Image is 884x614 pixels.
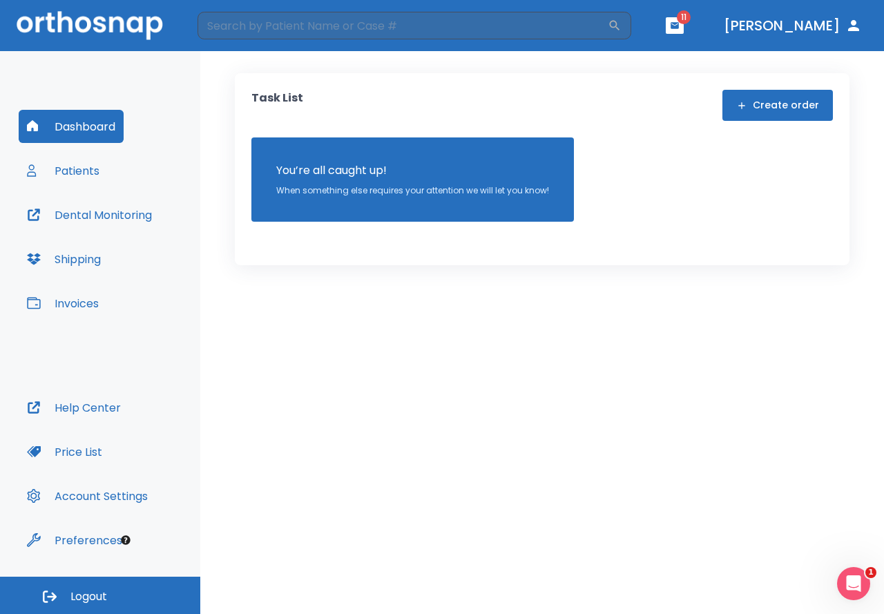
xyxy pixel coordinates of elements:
[19,479,156,512] button: Account Settings
[251,90,303,121] p: Task List
[837,567,870,600] iframe: Intercom live chat
[198,12,608,39] input: Search by Patient Name or Case #
[17,11,163,39] img: Orthosnap
[19,287,107,320] button: Invoices
[119,534,132,546] div: Tooltip anchor
[276,184,549,197] p: When something else requires your attention we will let you know!
[718,13,867,38] button: [PERSON_NAME]
[19,435,110,468] button: Price List
[19,242,109,276] button: Shipping
[677,10,691,24] span: 11
[19,524,131,557] button: Preferences
[19,110,124,143] button: Dashboard
[70,589,107,604] span: Logout
[19,198,160,231] button: Dental Monitoring
[722,90,833,121] button: Create order
[19,391,129,424] button: Help Center
[865,567,876,578] span: 1
[276,162,549,179] p: You’re all caught up!
[19,154,108,187] button: Patients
